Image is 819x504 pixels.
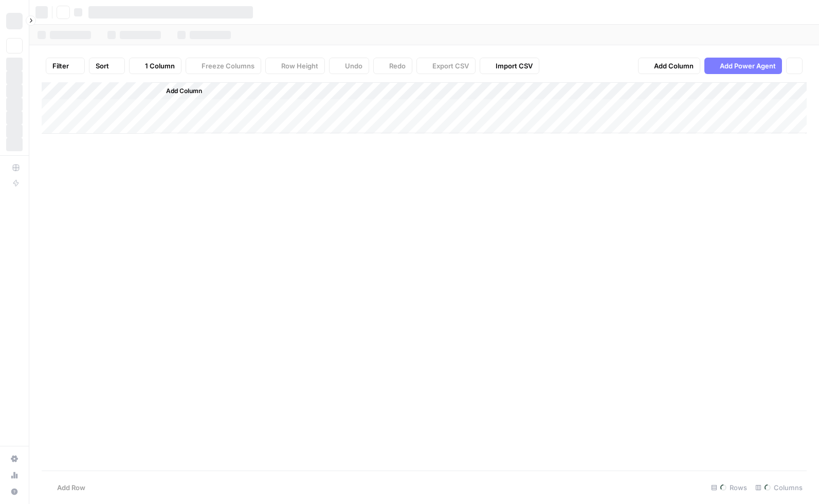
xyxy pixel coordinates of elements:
[496,61,533,71] span: Import CSV
[373,58,412,74] button: Redo
[480,58,539,74] button: Import CSV
[720,61,776,71] span: Add Power Agent
[432,61,469,71] span: Export CSV
[202,61,254,71] span: Freeze Columns
[707,479,751,496] div: Rows
[89,58,125,74] button: Sort
[153,84,206,98] button: Add Column
[416,58,476,74] button: Export CSV
[265,58,325,74] button: Row Height
[145,61,175,71] span: 1 Column
[389,61,406,71] span: Redo
[52,61,69,71] span: Filter
[129,58,181,74] button: 1 Column
[6,451,23,467] a: Settings
[46,58,85,74] button: Filter
[166,86,202,96] span: Add Column
[186,58,261,74] button: Freeze Columns
[96,61,109,71] span: Sort
[57,482,85,493] span: Add Row
[654,61,694,71] span: Add Column
[638,58,700,74] button: Add Column
[704,58,782,74] button: Add Power Agent
[42,479,92,496] button: Add Row
[751,479,807,496] div: Columns
[6,467,23,483] a: Usage
[281,61,318,71] span: Row Height
[329,58,369,74] button: Undo
[345,61,362,71] span: Undo
[6,483,23,500] button: Help + Support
